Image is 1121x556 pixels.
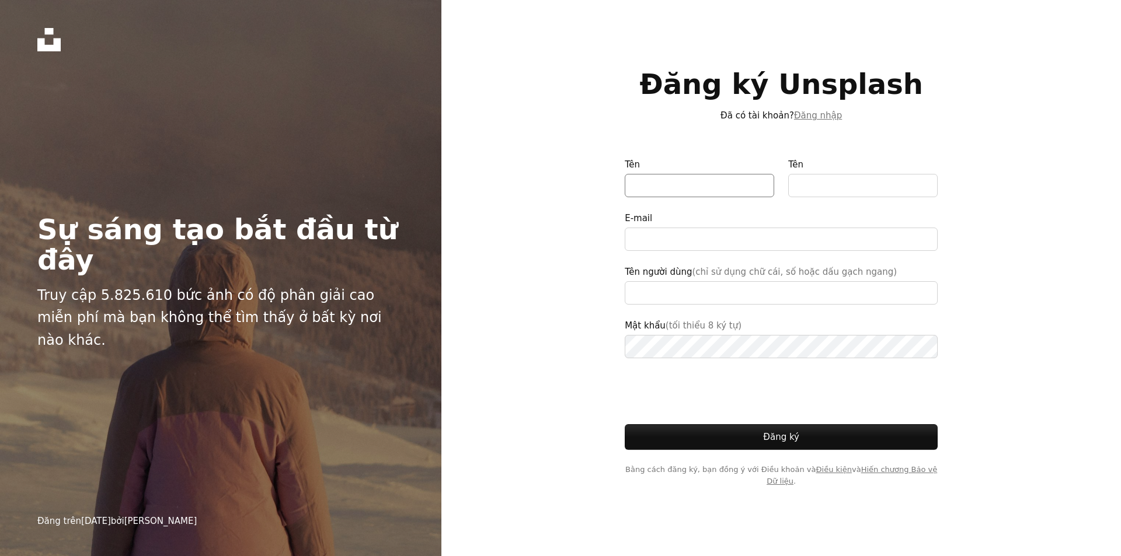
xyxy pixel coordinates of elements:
[625,335,938,358] input: Mật khẩu(tối thiểu 8 ký tự)
[37,287,382,348] font: Truy cập 5.825.610 bức ảnh có độ phân giải cao miễn phí mà bạn không thể tìm thấy ở bất kỳ nơi nà...
[852,465,861,474] font: và
[793,477,796,485] font: .
[788,159,803,170] font: Tên
[37,28,61,51] a: Trang chủ — Unsplash
[124,516,197,526] font: [PERSON_NAME]
[625,320,666,331] font: Mật khẩu
[692,267,897,277] font: (chỉ sử dụng chữ cái, số hoặc dấu gạch ngang)
[625,281,938,305] input: Tên người dùng(chỉ sử dụng chữ cái, số hoặc dấu gạch ngang)
[625,465,816,474] font: Bằng cách đăng ký, bạn đồng ý với Điều khoản và
[788,174,938,197] input: Tên
[37,213,398,276] font: Sự sáng tạo bắt đầu từ đây
[666,320,741,331] font: (tối thiểu 8 ký tự)
[625,267,692,277] font: Tên người dùng
[111,516,124,526] font: bởi
[816,465,852,474] a: Điều kiện
[625,213,652,223] font: E-mail
[625,174,774,197] input: Tên
[794,110,842,121] a: Đăng nhập
[625,159,640,170] font: Tên
[763,432,799,442] font: Đăng ký
[81,516,111,526] time: Ngày 20 tháng 2 năm 2025 lúc 07:10:00 UTC+7
[625,228,938,251] input: E-mail
[625,424,938,450] button: Đăng ký
[37,516,81,526] font: Đăng trên
[720,110,794,121] font: Đã có tài khoản?
[81,516,111,526] font: [DATE]
[767,465,937,485] a: Hiến chương Bảo vệ Dữ liệu
[639,68,922,100] font: Đăng ký Unsplash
